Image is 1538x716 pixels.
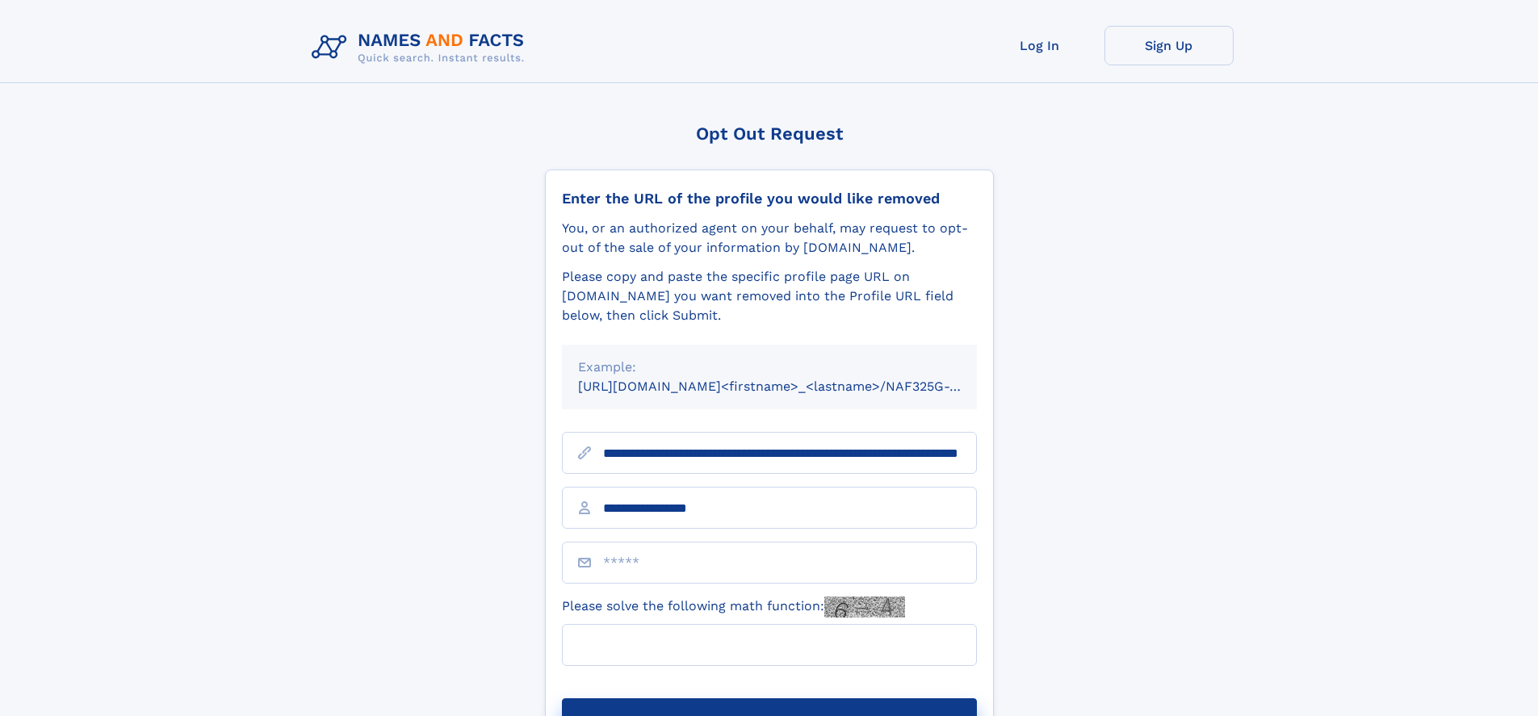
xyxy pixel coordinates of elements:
[975,26,1104,65] a: Log In
[305,26,538,69] img: Logo Names and Facts
[1104,26,1234,65] a: Sign Up
[562,597,905,618] label: Please solve the following math function:
[545,124,994,144] div: Opt Out Request
[578,379,1008,394] small: [URL][DOMAIN_NAME]<firstname>_<lastname>/NAF325G-xxxxxxxx
[562,219,977,258] div: You, or an authorized agent on your behalf, may request to opt-out of the sale of your informatio...
[562,267,977,325] div: Please copy and paste the specific profile page URL on [DOMAIN_NAME] you want removed into the Pr...
[562,190,977,207] div: Enter the URL of the profile you would like removed
[578,358,961,377] div: Example:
